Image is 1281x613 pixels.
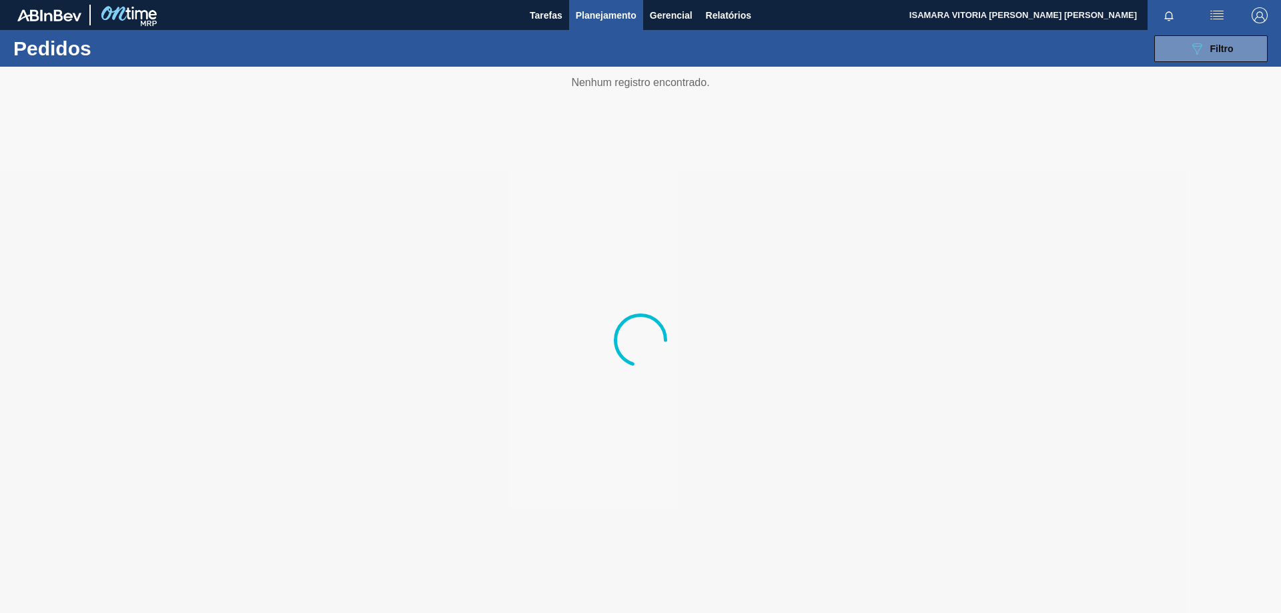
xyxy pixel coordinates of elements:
[530,7,562,23] span: Tarefas
[1210,43,1234,54] span: Filtro
[1154,35,1268,62] button: Filtro
[1252,7,1268,23] img: Logout
[13,41,213,56] h1: Pedidos
[1209,7,1225,23] img: userActions
[650,7,693,23] span: Gerencial
[706,7,751,23] span: Relatórios
[1148,6,1190,25] button: Notificações
[576,7,636,23] span: Planejamento
[17,9,81,21] img: TNhmsLtSVTkK8tSr43FrP2fwEKptu5GPRR3wAAAABJRU5ErkJggg==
